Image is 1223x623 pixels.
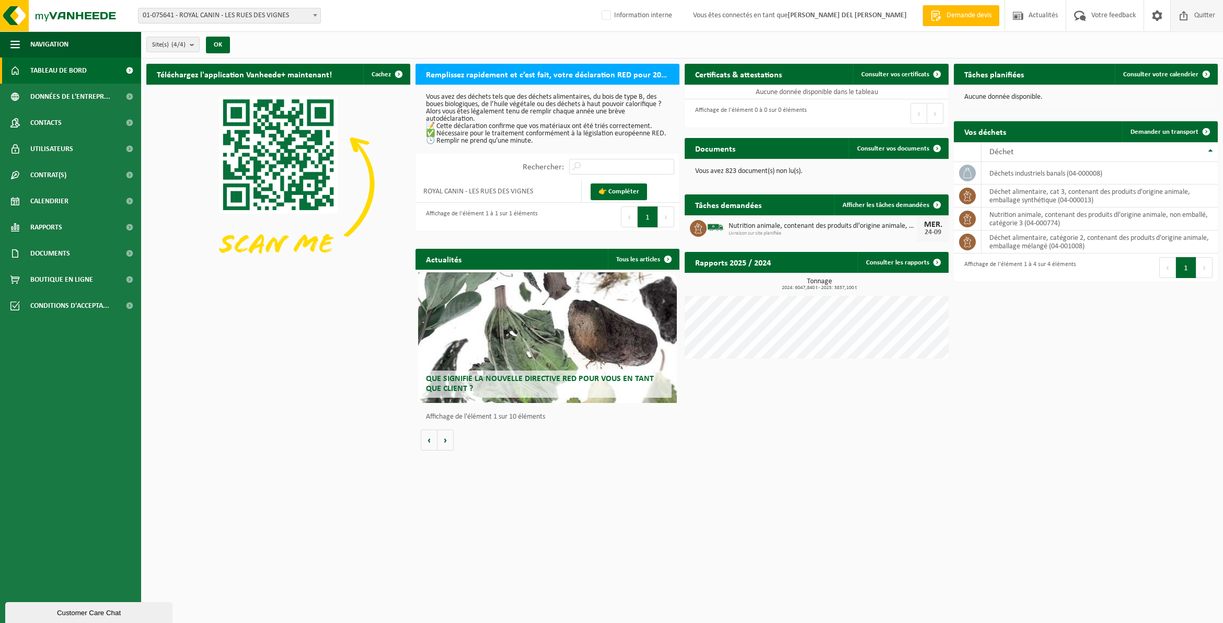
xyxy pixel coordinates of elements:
[599,8,672,24] label: Information interne
[788,11,907,19] strong: [PERSON_NAME] DEL [PERSON_NAME]
[1159,257,1176,278] button: Previous
[30,162,66,188] span: Contrat(s)
[30,214,62,240] span: Rapports
[685,252,781,272] h2: Rapports 2025 / 2024
[982,207,1218,230] td: nutrition animale, contenant des produits dl'origine animale, non emballé, catégorie 3 (04-000774)
[146,37,200,52] button: Site(s)(4/4)
[910,103,927,124] button: Previous
[729,230,917,237] span: Livraison sur site planifiée
[1130,129,1198,135] span: Demander un transport
[707,218,724,236] img: BL-SO-LV
[146,85,410,283] img: Download de VHEPlus App
[834,194,948,215] a: Afficher les tâches demandées
[861,71,929,78] span: Consulter vos certificats
[954,64,1034,84] h2: Tâches planifiées
[857,145,929,152] span: Consulter vos documents
[437,430,454,451] button: Volgende
[685,85,949,99] td: Aucune donnée disponible dans le tableau
[849,138,948,159] a: Consulter vos documents
[152,37,186,53] span: Site(s)
[858,252,948,273] a: Consulter les rapports
[139,8,320,23] span: 01-075641 - ROYAL CANIN - LES RUES DES VIGNES
[372,71,391,78] span: Cachez
[416,180,582,203] td: ROYAL CANIN - LES RUES DES VIGNES
[416,64,679,84] h2: Remplissez rapidement et c’est fait, votre déclaration RED pour 2025
[418,272,677,403] a: Que signifie la nouvelle directive RED pour vous en tant que client ?
[1196,257,1213,278] button: Next
[421,430,437,451] button: Vorige
[426,375,654,393] span: Que signifie la nouvelle directive RED pour vous en tant que client ?
[927,103,943,124] button: Next
[1115,64,1217,85] a: Consulter votre calendrier
[922,5,999,26] a: Demande devis
[690,278,949,291] h3: Tonnage
[30,188,68,214] span: Calendrier
[695,168,938,175] p: Vous avez 823 document(s) non lu(s).
[944,10,994,21] span: Demande devis
[416,249,472,269] h2: Actualités
[30,293,109,319] span: Conditions d'accepta...
[685,64,792,84] h2: Certificats & attestations
[1122,121,1217,142] a: Demander un transport
[171,41,186,48] count: (4/4)
[621,206,638,227] button: Previous
[729,222,917,230] span: Nutrition animale, contenant des produits dl'origine animale, non emballé, catég...
[146,64,342,84] h2: Téléchargez l'application Vanheede+ maintenant!
[30,57,87,84] span: Tableau de bord
[685,194,772,215] h2: Tâches demandées
[982,162,1218,184] td: déchets industriels banals (04-000008)
[591,183,647,200] a: 👉 Compléter
[843,202,929,209] span: Afficher les tâches demandées
[690,285,949,291] span: 2024: 6047,840 t - 2025: 3837,100 t
[989,148,1013,156] span: Déchet
[30,267,93,293] span: Boutique en ligne
[608,249,678,270] a: Tous les articles
[853,64,948,85] a: Consulter vos certificats
[658,206,674,227] button: Next
[5,600,175,623] iframe: chat widget
[30,31,68,57] span: Navigation
[138,8,321,24] span: 01-075641 - ROYAL CANIN - LES RUES DES VIGNES
[964,94,1207,101] p: Aucune donnée disponible.
[959,256,1076,279] div: Affichage de l'élément 1 à 4 sur 4 éléments
[982,230,1218,253] td: déchet alimentaire, catégorie 2, contenant des produits d'origine animale, emballage mélangé (04-...
[30,110,62,136] span: Contacts
[922,229,943,236] div: 24-09
[690,102,807,125] div: Affichage de l'élément 0 à 0 sur 0 éléments
[426,413,674,421] p: Affichage de l'élément 1 sur 10 éléments
[523,163,564,171] label: Rechercher:
[638,206,658,227] button: 1
[1123,71,1198,78] span: Consulter votre calendrier
[922,221,943,229] div: MER.
[30,240,70,267] span: Documents
[30,84,110,110] span: Données de l'entrepr...
[426,94,669,145] p: Vous avez des déchets tels que des déchets alimentaires, du bois de type B, des boues biologiques...
[363,64,409,85] button: Cachez
[1176,257,1196,278] button: 1
[421,205,538,228] div: Affichage de l'élément 1 à 1 sur 1 éléments
[685,138,746,158] h2: Documents
[954,121,1017,142] h2: Vos déchets
[206,37,230,53] button: OK
[30,136,73,162] span: Utilisateurs
[982,184,1218,207] td: déchet alimentaire, cat 3, contenant des produits d'origine animale, emballage synthétique (04-00...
